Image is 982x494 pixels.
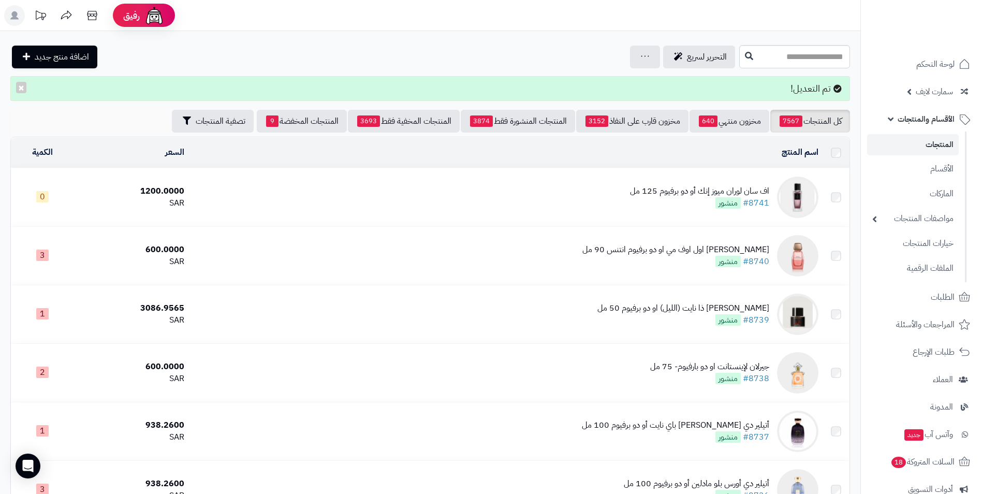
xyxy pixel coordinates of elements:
span: 1 [36,308,49,319]
div: [PERSON_NAME] اول اوف مي او دو برفيوم انتنس 90 مل [582,244,769,256]
a: المنتجات [867,134,959,155]
span: 3874 [470,115,493,127]
span: 1 [36,425,49,437]
span: الأقسام والمنتجات [898,112,955,126]
div: 938.2600 [78,419,184,431]
div: SAR [78,431,184,443]
div: 600.0000 [78,244,184,256]
a: السعر [165,146,184,158]
a: مخزون قارب على النفاذ3152 [576,110,688,133]
a: الملفات الرقمية [867,257,959,280]
span: 3693 [357,115,380,127]
div: أتيلير دي [PERSON_NAME] باي نايت أو دو برفيوم 100 مل [582,419,769,431]
span: السلات المتروكة [890,455,955,469]
a: مواصفات المنتجات [867,208,959,230]
a: #8738 [743,372,769,385]
a: الماركات [867,183,959,205]
a: الأقسام [867,158,959,180]
span: 9 [266,115,279,127]
span: التحرير لسريع [687,51,727,63]
span: الطلبات [931,290,955,304]
a: وآتس آبجديد [867,422,976,447]
a: المنتجات المنشورة فقط3874 [461,110,575,133]
a: المراجعات والأسئلة [867,312,976,337]
span: المدونة [930,400,953,414]
div: SAR [78,314,184,326]
img: فريدريك مال ذا نايت (الليل) او دو برفيوم 50 مل [777,294,818,335]
a: #8740 [743,255,769,268]
a: اسم المنتج [782,146,818,158]
a: مخزون منتهي640 [690,110,769,133]
img: اف سان لوران ميوز إنك أو دو برفيوم 125 مل [777,177,818,218]
div: SAR [78,197,184,209]
a: الكمية [32,146,53,158]
img: نارسيسو رودريغز اول اوف مي او دو برفيوم انتنس 90 مل [777,235,818,277]
a: #8741 [743,197,769,209]
a: العملاء [867,367,976,392]
span: منشور [715,431,741,443]
a: #8737 [743,431,769,443]
span: 7567 [780,115,802,127]
a: اضافة منتج جديد [12,46,97,68]
span: منشور [715,314,741,326]
span: لوحة التحكم [916,57,955,71]
div: [PERSON_NAME] ذا نايت (الليل) او دو برفيوم 50 مل [597,302,769,314]
img: logo-2.png [912,29,972,51]
a: المنتجات المخفية فقط3693 [348,110,460,133]
span: منشور [715,373,741,384]
span: تصفية المنتجات [196,115,245,127]
a: التحرير لسريع [663,46,735,68]
div: 600.0000 [78,361,184,373]
div: اف سان لوران ميوز إنك أو دو برفيوم 125 مل [630,185,769,197]
a: الطلبات [867,285,976,310]
span: 3 [36,250,49,261]
span: جديد [904,429,924,441]
a: المنتجات المخفضة9 [257,110,347,133]
span: سمارت لايف [916,84,953,99]
span: منشور [715,197,741,209]
button: تصفية المنتجات [172,110,254,133]
div: 1200.0000 [78,185,184,197]
div: 938.2600 [78,478,184,490]
a: خيارات المنتجات [867,233,959,255]
a: تحديثات المنصة [27,5,53,28]
span: المراجعات والأسئلة [896,317,955,332]
button: × [16,82,26,93]
span: العملاء [933,372,953,387]
img: أتيلير دي أورس نوار باي نايت أو دو برفيوم 100 مل [777,411,818,452]
div: أتيلير دي أورس بلو مادلين أو دو برفيوم 100 مل [624,478,769,490]
div: SAR [78,256,184,268]
img: جيرلان لإينستانت او دو بارفيوم- 75 مل [777,352,818,394]
span: اضافة منتج جديد [35,51,89,63]
span: 3152 [585,115,608,127]
span: رفيق [123,9,140,22]
span: 640 [699,115,717,127]
div: تم التعديل! [10,76,850,101]
div: 3086.9565 [78,302,184,314]
div: SAR [78,373,184,385]
img: ai-face.png [144,5,165,26]
span: 18 [891,457,906,468]
span: وآتس آب [903,427,953,442]
a: #8739 [743,314,769,326]
a: طلبات الإرجاع [867,340,976,365]
span: طلبات الإرجاع [913,345,955,359]
div: Open Intercom Messenger [16,454,40,478]
span: منشور [715,256,741,267]
span: 2 [36,367,49,378]
a: المدونة [867,395,976,419]
a: لوحة التحكم [867,52,976,77]
a: السلات المتروكة18 [867,449,976,474]
div: جيرلان لإينستانت او دو بارفيوم- 75 مل [650,361,769,373]
span: 0 [36,191,49,202]
a: كل المنتجات7567 [770,110,850,133]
